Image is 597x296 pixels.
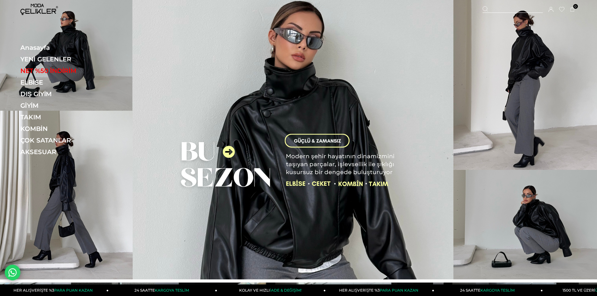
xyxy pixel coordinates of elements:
[20,55,107,63] a: YENİ GELENLER
[20,79,107,86] a: ELBİSE
[54,288,93,293] span: PARA PUAN KAZAN
[155,288,189,293] span: KARGOYA TESLİM
[434,284,543,296] a: 24 SAATTEKARGOYA TESLİM
[573,4,578,9] span: 0
[20,148,107,156] a: AKSESUAR
[380,288,418,293] span: PARA PUAN KAZAN
[570,7,575,12] a: 0
[270,288,301,293] span: İADE & DEĞİŞİM!
[20,4,58,15] img: logo
[217,284,326,296] a: KOLAY VE HIZLIİADE & DEĞİŞİM!
[109,284,217,296] a: 24 SAATTEKARGOYA TESLİM
[480,288,514,293] span: KARGOYA TESLİM
[20,90,107,98] a: DIŞ GİYİM
[20,44,107,51] a: Anasayfa
[326,284,434,296] a: HER ALIŞVERİŞTE %3PARA PUAN KAZAN
[20,102,107,109] a: GİYİM
[20,67,107,75] a: NET %50 İNDİRİM
[20,125,107,132] a: KOMBİN
[20,137,107,144] a: ÇOK SATANLAR
[20,113,107,121] a: TAKIM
